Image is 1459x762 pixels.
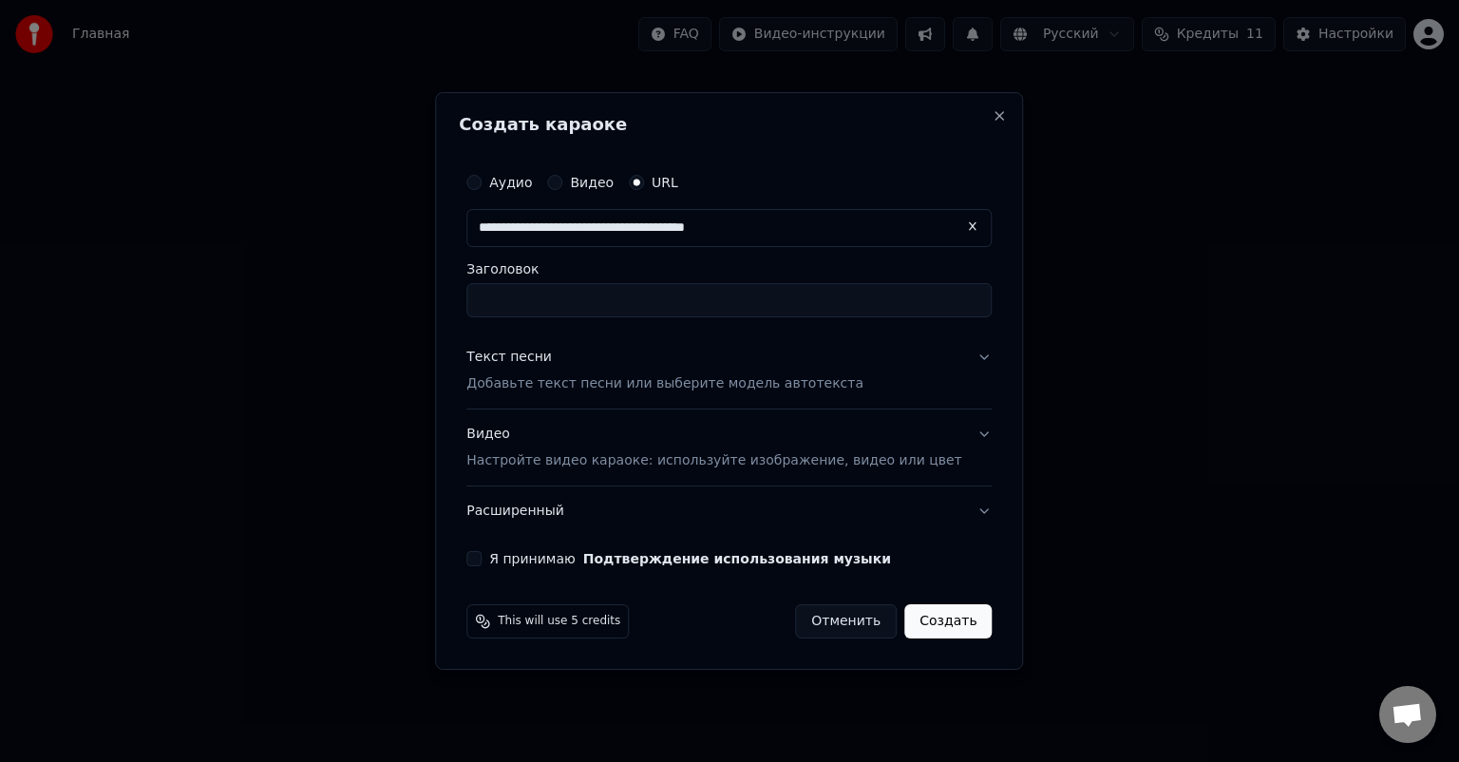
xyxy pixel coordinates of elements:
[489,552,891,565] label: Я принимаю
[466,262,992,276] label: Заголовок
[466,348,552,367] div: Текст песни
[466,410,992,486] button: ВидеоНастройте видео караоке: используйте изображение, видео или цвет
[489,176,532,189] label: Аудио
[466,425,961,470] div: Видео
[583,552,891,565] button: Я принимаю
[570,176,614,189] label: Видео
[795,604,897,638] button: Отменить
[466,451,961,470] p: Настройте видео караоке: используйте изображение, видео или цвет
[904,604,992,638] button: Создать
[466,486,992,536] button: Расширенный
[652,176,678,189] label: URL
[498,614,620,629] span: This will use 5 credits
[459,116,999,133] h2: Создать караоке
[466,374,863,393] p: Добавьте текст песни или выберите модель автотекста
[466,333,992,409] button: Текст песниДобавьте текст песни или выберите модель автотекста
